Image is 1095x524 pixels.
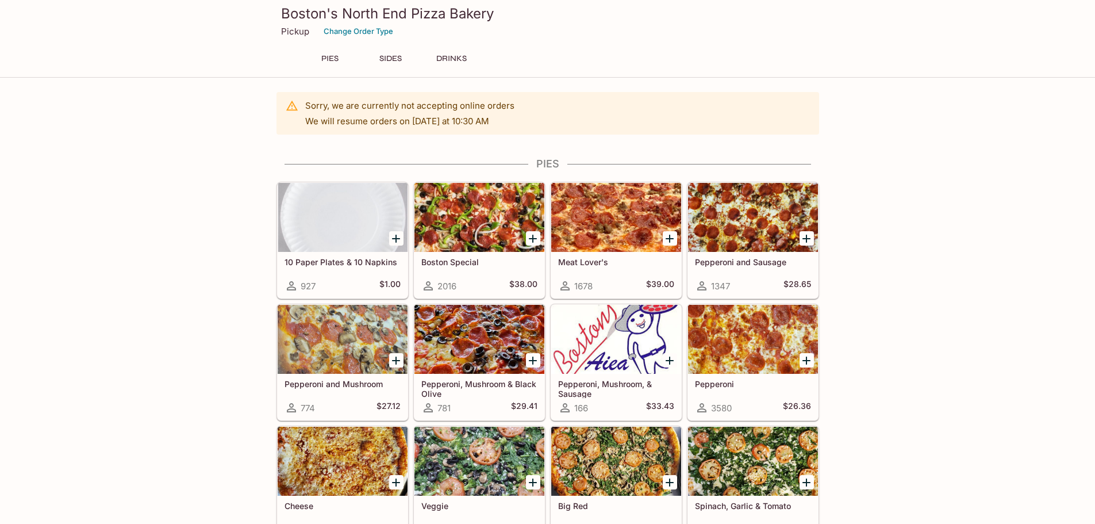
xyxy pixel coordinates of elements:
button: Add Pepperoni and Mushroom [389,353,404,368]
span: 2016 [437,281,456,292]
button: Add Pepperoni, Mushroom, & Sausage [663,353,677,368]
a: Boston Special2016$38.00 [414,182,545,299]
h5: $33.43 [646,401,674,415]
h5: Spinach, Garlic & Tomato [695,501,811,511]
div: Pepperoni, Mushroom & Black Olive [414,305,544,374]
div: Pepperoni and Sausage [688,183,818,252]
a: 10 Paper Plates & 10 Napkins927$1.00 [277,182,408,299]
button: PIES [304,51,356,67]
h5: $27.12 [376,401,401,415]
h5: 10 Paper Plates & 10 Napkins [285,257,401,267]
span: 1347 [711,281,730,292]
div: Boston Special [414,183,544,252]
h5: Pepperoni and Sausage [695,257,811,267]
button: Change Order Type [318,22,398,40]
div: Meat Lover's [551,183,681,252]
div: Cheese [278,427,408,496]
button: Add Pepperoni, Mushroom & Black Olive [526,353,540,368]
p: Sorry, we are currently not accepting online orders [305,100,514,111]
button: Add Boston Special [526,231,540,246]
h5: Pepperoni [695,379,811,389]
a: Pepperoni and Sausage1347$28.65 [687,182,819,299]
h5: Big Red [558,501,674,511]
span: 166 [574,403,588,414]
div: Veggie [414,427,544,496]
h5: Pepperoni and Mushroom [285,379,401,389]
p: Pickup [281,26,309,37]
span: 927 [301,281,316,292]
h5: Veggie [421,501,537,511]
button: Add Pepperoni and Sausage [800,231,814,246]
div: Big Red [551,427,681,496]
h5: Boston Special [421,257,537,267]
div: Pepperoni and Mushroom [278,305,408,374]
h5: $28.65 [783,279,811,293]
h5: Cheese [285,501,401,511]
h5: Meat Lover's [558,257,674,267]
h5: Pepperoni, Mushroom, & Sausage [558,379,674,398]
a: Pepperoni, Mushroom, & Sausage166$33.43 [551,304,682,420]
button: Add Spinach, Garlic & Tomato [800,475,814,489]
h5: $26.36 [783,401,811,415]
p: We will resume orders on [DATE] at 10:30 AM [305,116,514,127]
div: Pepperoni, Mushroom, & Sausage [551,305,681,374]
div: Spinach, Garlic & Tomato [688,427,818,496]
div: 10 Paper Plates & 10 Napkins [278,183,408,252]
button: Add Big Red [663,475,677,489]
span: 774 [301,403,315,414]
span: 1678 [574,281,593,292]
h4: PIES [276,158,819,170]
a: Pepperoni and Mushroom774$27.12 [277,304,408,420]
div: Pepperoni [688,305,818,374]
button: Add Veggie [526,475,540,489]
h5: $38.00 [509,279,537,293]
a: Pepperoni, Mushroom & Black Olive781$29.41 [414,304,545,420]
h5: $39.00 [646,279,674,293]
button: SIDES [365,51,417,67]
a: Pepperoni3580$26.36 [687,304,819,420]
span: 781 [437,403,451,414]
button: Add Pepperoni [800,353,814,368]
button: DRINKS [426,51,478,67]
span: 3580 [711,403,732,414]
h3: Boston's North End Pizza Bakery [281,5,814,22]
h5: $1.00 [379,279,401,293]
a: Meat Lover's1678$39.00 [551,182,682,299]
button: Add Cheese [389,475,404,489]
h5: Pepperoni, Mushroom & Black Olive [421,379,537,398]
button: Add Meat Lover's [663,231,677,246]
h5: $29.41 [511,401,537,415]
button: Add 10 Paper Plates & 10 Napkins [389,231,404,246]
